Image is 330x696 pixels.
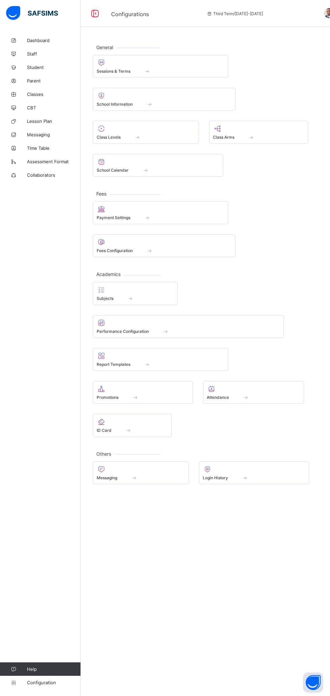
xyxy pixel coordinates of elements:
span: Performance Configuration [97,329,149,334]
div: ID Card [93,414,172,437]
div: Class Arms [209,121,308,144]
span: Lesson Plan [27,118,81,124]
span: Staff [27,51,81,57]
span: Student [27,65,81,70]
span: CBT [27,105,81,110]
span: Classes [27,92,81,97]
span: Sessions & Terms [97,69,130,74]
span: Time Table [27,145,81,151]
span: Attendance [207,395,229,400]
div: School Calendar [93,154,223,177]
span: Fees [93,191,110,197]
span: School Calendar [97,168,129,173]
span: session/term information [206,11,263,16]
div: Messaging [93,461,189,484]
span: Help [27,666,80,672]
span: Subjects [97,296,113,301]
div: Login History [199,461,309,484]
div: Class Levels [93,121,199,144]
span: Report Templates [97,362,130,367]
span: Promotions [97,395,119,400]
span: Assessment Format [27,159,81,164]
img: safsims [6,6,58,20]
div: Report Templates [93,348,228,371]
div: Payment Settings [93,201,228,224]
span: Login History [203,475,228,480]
div: Performance Configuration [93,315,284,338]
span: Dashboard [27,38,81,43]
span: Configuration [27,680,80,685]
span: Messaging [97,475,117,480]
span: ID Card [97,428,111,433]
span: Class Levels [97,135,121,140]
div: Attendance [203,381,304,404]
span: Parent [27,78,81,83]
span: Payment Settings [97,215,130,220]
span: Class Arms [213,135,234,140]
span: Configurations [111,11,149,18]
span: Others [93,451,114,457]
span: Messaging [27,132,81,137]
button: Open asap [303,672,323,693]
div: Sessions & Terms [93,55,228,78]
span: Collaborators [27,172,81,178]
div: Fees Configuration [93,234,235,257]
div: Promotions [93,381,193,404]
span: Fees Configuration [97,248,133,253]
div: School Information [93,88,235,111]
div: Subjects [93,282,178,305]
span: Academics [93,271,124,277]
span: School Information [97,102,133,107]
span: General [93,44,117,50]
